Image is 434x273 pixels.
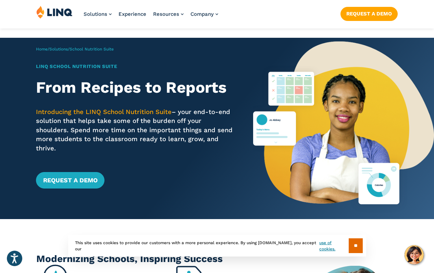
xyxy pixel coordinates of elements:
[49,47,68,52] a: Solutions
[70,47,114,52] span: School Nutrition Suite
[340,7,398,21] a: Request a Demo
[68,235,366,257] div: This site uses cookies to provide our customers with a more personal experience. By using [DOMAIN...
[340,5,398,21] nav: Button Navigation
[36,107,235,153] p: – your end-to-end solution that helps take some of the burden off your shoulders. Spend more time...
[153,11,184,17] a: Resources
[36,108,172,115] span: Introducing the LINQ School Nutrition Suite
[36,172,104,189] a: Request a Demo
[253,38,434,219] img: Nutrition Suite Launch
[84,11,107,17] span: Solutions
[153,11,179,17] span: Resources
[119,11,146,17] a: Experience
[190,11,218,17] a: Company
[36,63,235,70] h1: LINQ School Nutrition Suite
[405,245,424,264] button: Hello, have a question? Let’s chat.
[84,11,112,17] a: Solutions
[319,240,348,252] a: use of cookies.
[36,47,114,52] span: / /
[190,11,214,17] span: Company
[84,5,218,28] nav: Primary Navigation
[36,78,235,96] h2: From Recipes to Reports
[36,47,48,52] a: Home
[36,5,73,19] img: LINQ | K‑12 Software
